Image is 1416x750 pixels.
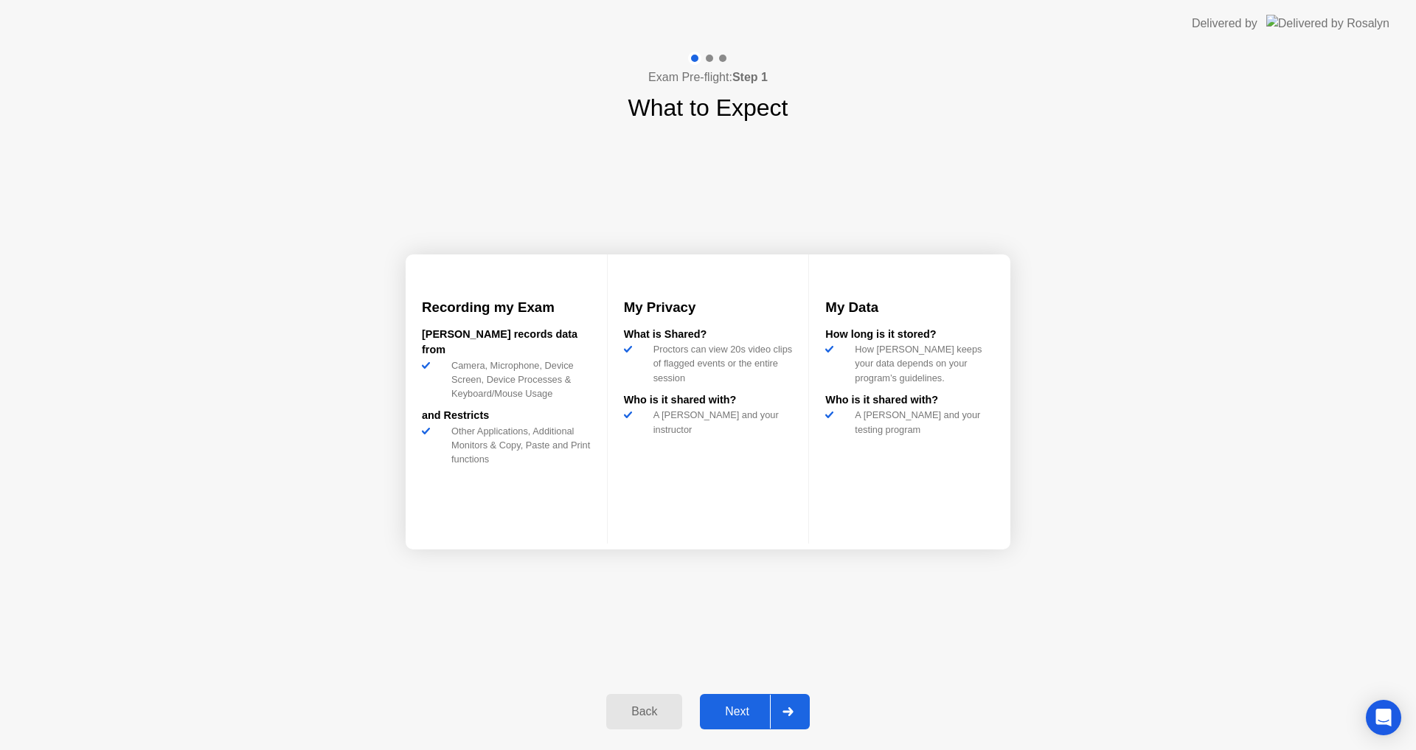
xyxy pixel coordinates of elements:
div: Who is it shared with? [825,392,994,409]
div: Delivered by [1192,15,1257,32]
div: How long is it stored? [825,327,994,343]
h3: My Privacy [624,297,793,318]
div: [PERSON_NAME] records data from [422,327,591,358]
div: and Restricts [422,408,591,424]
div: Other Applications, Additional Monitors & Copy, Paste and Print functions [445,424,591,467]
div: How [PERSON_NAME] keeps your data depends on your program’s guidelines. [849,342,994,385]
img: Delivered by Rosalyn [1266,15,1389,32]
b: Step 1 [732,71,768,83]
h3: Recording my Exam [422,297,591,318]
div: What is Shared? [624,327,793,343]
div: A [PERSON_NAME] and your instructor [648,408,793,436]
div: Camera, Microphone, Device Screen, Device Processes & Keyboard/Mouse Usage [445,358,591,401]
h1: What to Expect [628,90,788,125]
button: Next [700,694,810,729]
h4: Exam Pre-flight: [648,69,768,86]
div: Open Intercom Messenger [1366,700,1401,735]
div: Next [704,705,770,718]
div: Back [611,705,678,718]
div: Who is it shared with? [624,392,793,409]
div: Proctors can view 20s video clips of flagged events or the entire session [648,342,793,385]
h3: My Data [825,297,994,318]
div: A [PERSON_NAME] and your testing program [849,408,994,436]
button: Back [606,694,682,729]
